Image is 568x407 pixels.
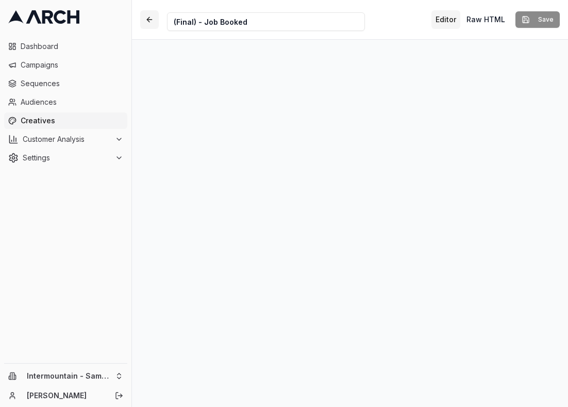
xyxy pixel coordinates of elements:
span: Sequences [21,78,123,89]
button: Settings [4,150,127,166]
span: Dashboard [21,41,123,52]
span: Campaigns [21,60,123,70]
button: Intermountain - Same Day [4,368,127,384]
button: Toggle custom HTML [462,10,509,29]
span: Customer Analysis [23,134,111,144]
button: Toggle editor [431,10,460,29]
a: Audiences [4,94,127,110]
button: Customer Analysis [4,131,127,148]
button: Log out [112,388,126,403]
span: Settings [23,153,111,163]
span: Audiences [21,97,123,107]
a: Sequences [4,75,127,92]
a: Creatives [4,112,127,129]
a: [PERSON_NAME] [27,390,104,401]
span: Intermountain - Same Day [27,371,111,381]
a: Campaigns [4,57,127,73]
input: Internal Creative Name [167,12,365,31]
a: Dashboard [4,38,127,55]
span: Creatives [21,116,123,126]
